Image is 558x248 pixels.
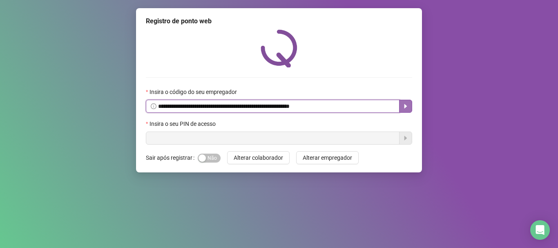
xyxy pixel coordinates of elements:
[227,151,290,164] button: Alterar colaborador
[146,87,242,96] label: Insira o código do seu empregador
[146,16,412,26] div: Registro de ponto web
[530,220,550,240] div: Open Intercom Messenger
[296,151,359,164] button: Alterar empregador
[303,153,352,162] span: Alterar empregador
[402,103,409,109] span: caret-right
[234,153,283,162] span: Alterar colaborador
[146,151,198,164] label: Sair após registrar
[151,103,156,109] span: info-circle
[261,29,297,67] img: QRPoint
[146,119,221,128] label: Insira o seu PIN de acesso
